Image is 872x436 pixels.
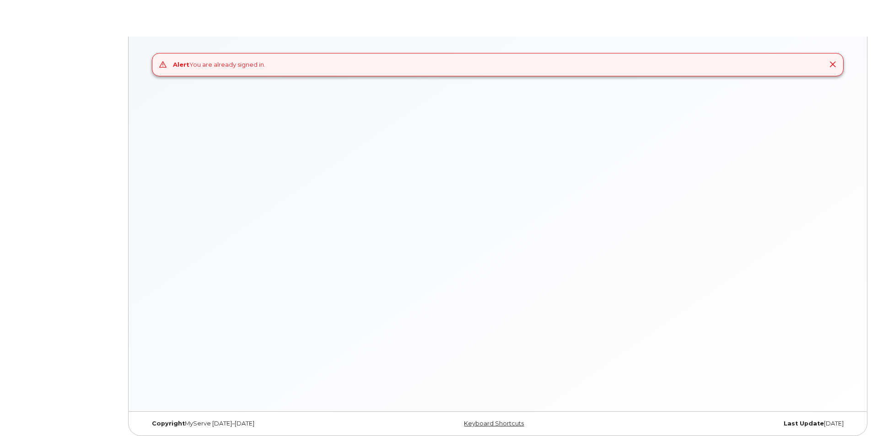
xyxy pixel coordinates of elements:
strong: Last Update [784,420,824,427]
strong: Alert [173,61,189,68]
strong: Copyright [152,420,185,427]
a: Keyboard Shortcuts [464,420,524,427]
div: [DATE] [615,420,850,427]
div: You are already signed in. [173,60,265,69]
div: MyServe [DATE]–[DATE] [145,420,380,427]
